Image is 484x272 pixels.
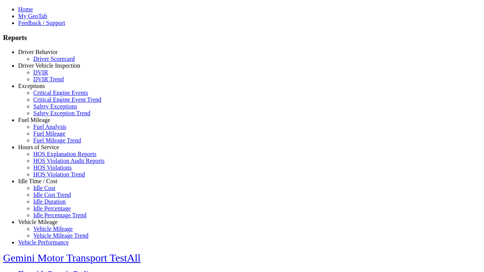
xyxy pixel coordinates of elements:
[18,83,45,89] a: Exceptions
[33,198,66,205] a: Idle Duration
[33,164,71,171] a: HOS Violations
[18,49,57,55] a: Driver Behavior
[18,62,80,69] a: Driver Vehicle Inspection
[33,212,86,218] a: Idle Percentage Trend
[18,13,47,19] a: My GeoTab
[3,252,141,264] a: Gemini Motor Transport TestAll
[33,90,88,96] a: Critical Engine Events
[18,219,57,225] a: Vehicle Mileage
[18,178,57,184] a: Idle Time / Cost
[33,110,90,116] a: Safety Exception Trend
[33,69,48,76] a: DVIR
[33,76,64,82] a: DVIR Trend
[18,20,65,26] a: Feedback / Support
[33,158,105,164] a: HOS Violation Audit Reports
[33,137,81,144] a: Fuel Mileage Trend
[33,205,71,212] a: Idle Percentage
[33,192,71,198] a: Idle Cost Trend
[33,130,65,137] a: Fuel Mileage
[33,226,73,232] a: Vehicle Mileage
[18,117,50,123] a: Fuel Mileage
[33,124,67,130] a: Fuel Analysis
[33,96,101,103] a: Critical Engine Event Trend
[3,34,481,42] h3: Reports
[18,239,69,246] a: Vehicle Performance
[33,56,75,62] a: Driver Scorecard
[33,171,85,178] a: HOS Violation Trend
[33,232,88,239] a: Vehicle Mileage Trend
[33,103,77,110] a: Safety Exceptions
[33,151,96,157] a: HOS Explanation Reports
[33,185,55,191] a: Idle Cost
[18,6,33,12] a: Home
[18,144,59,150] a: Hours of Service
